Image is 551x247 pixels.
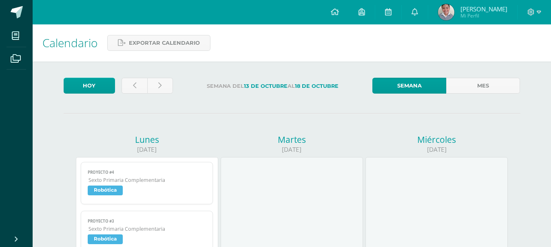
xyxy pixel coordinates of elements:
span: Sexto Primaria Complementaria [89,225,206,232]
div: Martes [221,134,363,145]
a: Hoy [64,78,115,94]
div: [DATE] [365,145,508,154]
span: Proyecto #3 [88,219,206,224]
a: Proyecto #4Sexto Primaria ComplementariaRobótica [81,162,213,204]
span: Robótica [88,186,123,195]
span: Proyecto #4 [88,170,206,175]
div: Lunes [76,134,218,145]
span: Robótica [88,234,123,244]
div: Miércoles [365,134,508,145]
a: Mes [446,78,520,94]
strong: 18 de Octubre [295,83,339,89]
label: Semana del al [179,78,366,94]
strong: 13 de Octubre [244,83,288,89]
div: [DATE] [221,145,363,154]
span: Sexto Primaria Complementaria [89,177,206,184]
a: Exportar calendario [107,35,210,51]
a: Semana [372,78,446,94]
span: [PERSON_NAME] [460,5,507,13]
div: [DATE] [76,145,218,154]
img: faf2193ef509455258c1fbdfb5ec9a36.png [438,4,454,20]
span: Calendario [42,35,97,50]
span: Mi Perfil [460,12,507,19]
span: Exportar calendario [129,35,200,50]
